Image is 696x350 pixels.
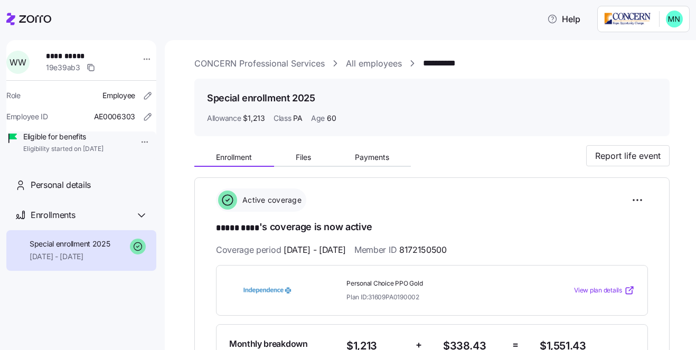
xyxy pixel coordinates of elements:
[216,243,346,257] span: Coverage period
[23,131,104,142] span: Eligible for benefits
[6,111,48,122] span: Employee ID
[604,13,651,25] img: Employer logo
[311,113,325,124] span: Age
[293,113,302,124] span: PA
[207,113,241,124] span: Allowance
[30,251,110,262] span: [DATE] - [DATE]
[194,57,325,70] a: CONCERN Professional Services
[94,111,135,122] span: AE0006303
[243,113,265,124] span: $1,213
[229,278,305,302] img: Independence Blue Cross
[239,195,302,205] span: Active coverage
[346,57,402,70] a: All employees
[327,113,336,124] span: 60
[354,243,447,257] span: Member ID
[23,145,104,154] span: Eligibility started on [DATE]
[595,149,661,162] span: Report life event
[574,285,635,296] a: View plan details
[355,154,389,161] span: Payments
[102,90,135,101] span: Employee
[216,154,252,161] span: Enrollment
[547,13,580,25] span: Help
[31,178,91,192] span: Personal details
[346,292,419,301] span: Plan ID: 31609PA0190002
[574,286,622,296] span: View plan details
[586,145,670,166] button: Report life event
[46,62,80,73] span: 19e39ab3
[399,243,447,257] span: 8172150500
[207,91,315,105] h1: Special enrollment 2025
[284,243,346,257] span: [DATE] - [DATE]
[346,279,531,288] span: Personal Choice PPO Gold
[274,113,291,124] span: Class
[666,11,683,27] img: b0ee0d05d7ad5b312d7e0d752ccfd4ca
[296,154,311,161] span: Files
[31,209,75,222] span: Enrollments
[539,8,589,30] button: Help
[30,239,110,249] span: Special enrollment 2025
[6,90,21,101] span: Role
[10,58,26,67] span: W W
[216,220,648,235] h1: 's coverage is now active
